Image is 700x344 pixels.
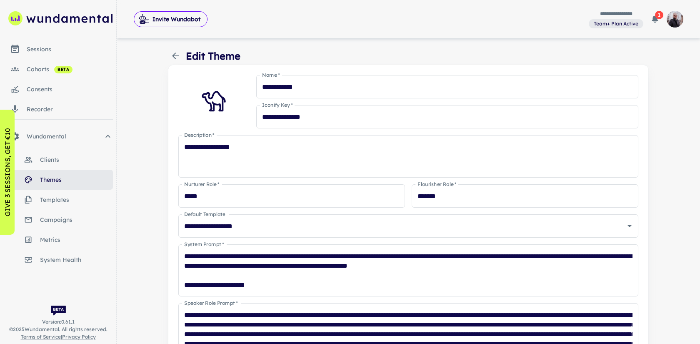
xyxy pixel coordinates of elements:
span: View and manage your current plan and billing details. [589,19,643,28]
img: photoURL [667,11,683,28]
a: sessions [3,39,113,59]
button: Open [624,220,635,232]
span: templates [40,195,113,204]
span: Version: 0.61.1 [42,318,75,326]
a: system health [3,250,113,270]
a: Terms of Service [21,334,61,340]
a: consents [3,79,113,99]
span: clients [40,155,113,164]
a: cohorts beta [3,59,113,79]
span: Wundamental [27,132,103,141]
div: Wundamental [3,126,113,146]
a: recorder [3,99,113,119]
span: system health [40,255,113,264]
div: sessions [27,45,113,54]
span: 1 [655,11,663,19]
div: cohorts [27,65,113,74]
a: clients [3,150,113,170]
span: themes [40,175,113,184]
button: Invite Wundabot [134,11,207,27]
label: Description [184,131,215,138]
label: Nurturer Role [184,181,220,188]
label: Speaker Role Prompt [184,299,237,306]
span: metrics [40,235,113,244]
label: Flourisher Role [417,181,456,188]
span: Invite Wundabot to record a meeting [134,11,207,28]
div: consents [27,85,113,94]
span: beta [54,66,72,73]
span: | [21,333,96,341]
button: 1 [647,11,663,28]
span: Team+ Plan Active [590,20,642,28]
a: templates [3,190,113,210]
h4: Edit Theme [186,48,240,63]
a: Privacy Policy [62,334,96,340]
a: metrics [3,230,113,250]
label: Default Template [184,211,225,218]
div: recorder [27,105,113,114]
a: themes [3,170,113,190]
label: Iconify Key [262,101,293,108]
a: campaigns [3,210,113,230]
label: System Prompt [184,241,224,248]
span: campaigns [40,215,113,224]
span: © 2025 Wundamental. All rights reserved. [9,326,107,333]
label: Name [262,71,280,78]
a: View and manage your current plan and billing details. [589,18,643,29]
p: GIVE 3 SESSIONS, GET €10 [2,128,12,216]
